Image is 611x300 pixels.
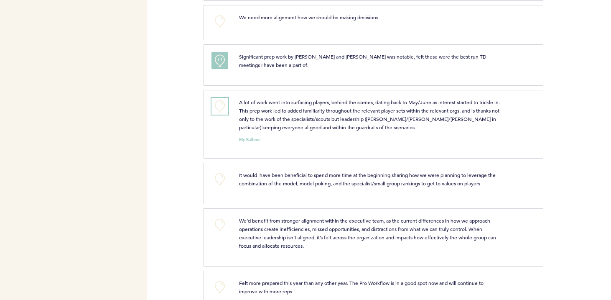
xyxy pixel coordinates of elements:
[239,138,261,142] small: My Balloon
[239,14,378,21] span: We need more alignment how we should be making decisions
[239,279,485,295] span: Felt more prepared this year than any other year. The Pro Workflow is in a good spot now and will...
[239,217,497,249] span: We’d benefit from stronger alignment within the executive team, as the current differences in how...
[211,52,228,69] button: +1
[239,172,497,187] span: It would have been beneficial to spend more time at the beginning sharing how we were planning to...
[239,53,488,68] span: Significant prep work by [PERSON_NAME] and [PERSON_NAME] was notable, felt these were the best ru...
[239,99,501,131] span: A lot of work went into surfacing players, behind the scenes, dating back to May/June as interest...
[217,55,223,64] span: +1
